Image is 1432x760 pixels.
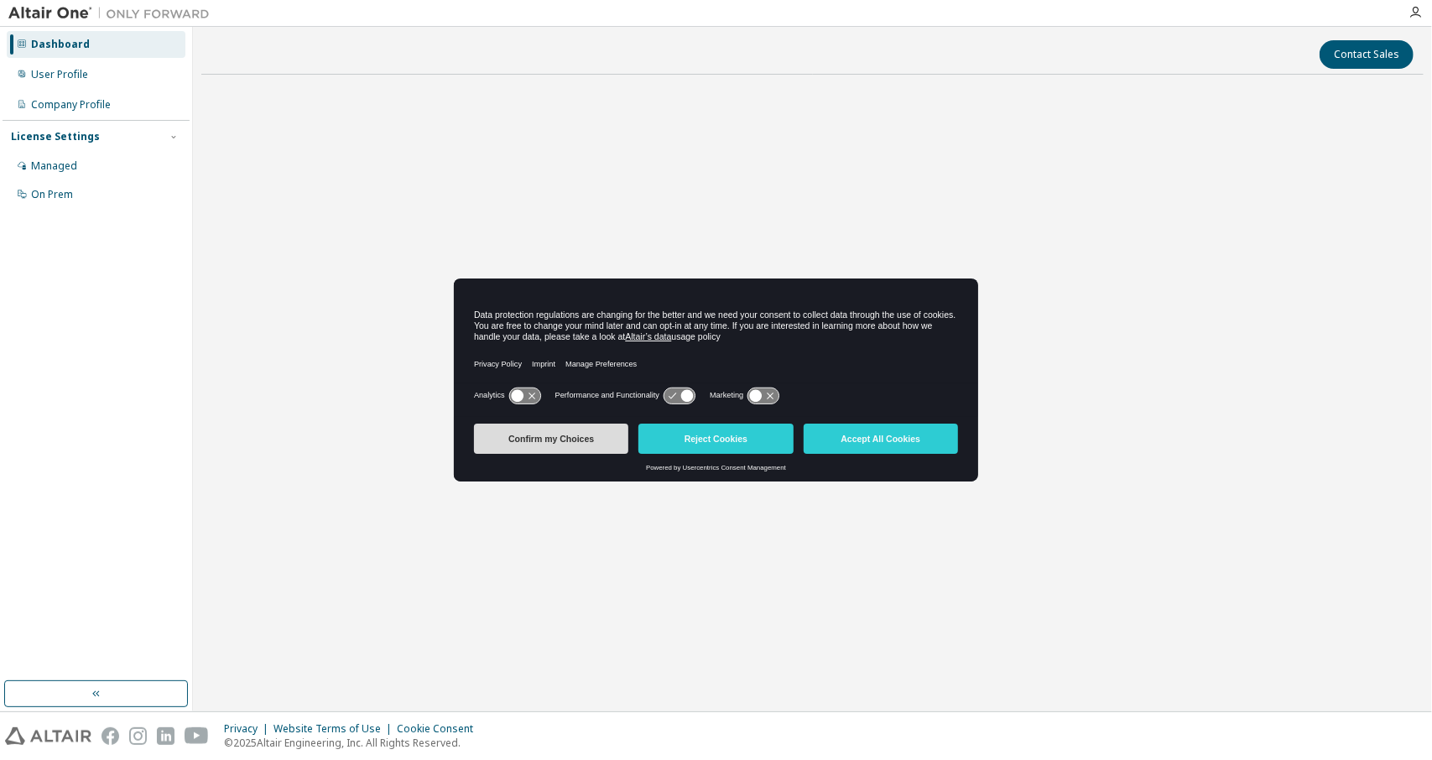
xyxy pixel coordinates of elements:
img: linkedin.svg [157,727,174,745]
div: Dashboard [31,38,90,51]
img: youtube.svg [185,727,209,745]
div: Cookie Consent [397,722,483,736]
img: instagram.svg [129,727,147,745]
div: User Profile [31,68,88,81]
div: On Prem [31,188,73,201]
div: Company Profile [31,98,111,112]
div: License Settings [11,130,100,143]
div: Privacy [224,722,273,736]
img: facebook.svg [102,727,119,745]
div: Website Terms of Use [273,722,397,736]
p: © 2025 Altair Engineering, Inc. All Rights Reserved. [224,736,483,750]
button: Contact Sales [1320,40,1414,69]
img: altair_logo.svg [5,727,91,745]
div: Managed [31,159,77,173]
img: Altair One [8,5,218,22]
